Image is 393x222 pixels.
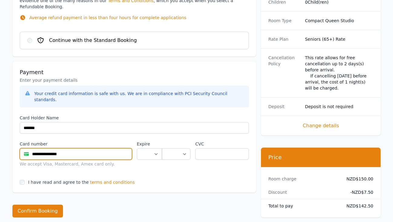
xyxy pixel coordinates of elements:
[305,104,373,110] dd: Deposit is not required
[268,189,337,195] dt: Discount
[12,205,63,217] button: Confirm Booking
[342,176,373,182] dd: NZD$150.00
[34,91,244,103] div: Your credit card information is safe with us. We are in compliance with PCI Security Council stan...
[162,141,190,147] label: .
[268,104,300,110] dt: Deposit
[268,154,373,161] h3: Price
[342,203,373,209] dd: NZD$142.50
[268,36,300,42] dt: Rate Plan
[49,37,137,44] span: Continue with the Standard Booking
[305,18,373,24] dd: Compact Queen Studio
[20,115,249,121] label: Card Holder Name
[268,122,373,129] span: Change details
[268,55,300,91] dt: Cancellation Policy
[29,15,186,21] p: Average refund payment in less than four hours for complete applications
[268,203,337,209] dt: Total to pay
[342,189,373,195] dd: - NZD$7.50
[20,69,249,76] h3: Payment
[90,179,135,185] span: terms and conditions
[28,180,89,185] label: I have read and agree to the
[195,141,249,147] label: CVC
[137,141,162,147] label: Expire
[20,77,249,83] p: Enter your payment details
[268,18,300,24] dt: Room Type
[268,176,337,182] dt: Room charge
[305,55,373,91] div: This rate allows for free cancellation up to 2 days(s) before arrival. If cancelling [DATE] befor...
[20,161,132,167] div: We accept Visa, Mastercard, Amex card only.
[305,36,373,42] dd: Seniors (65+) Rate
[20,141,132,147] label: Card number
